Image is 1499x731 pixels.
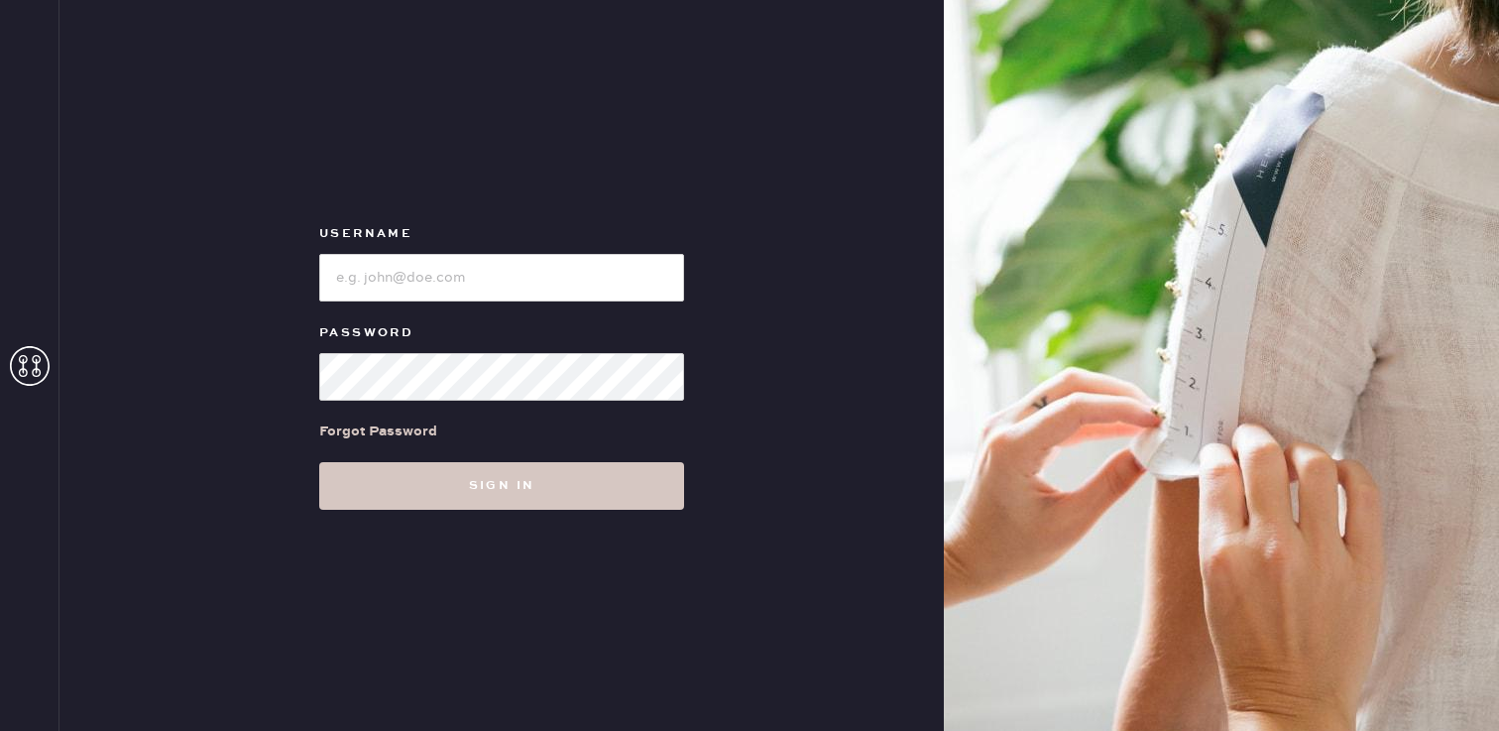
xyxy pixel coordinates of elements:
div: Forgot Password [319,421,437,442]
button: Sign in [319,462,684,510]
label: Password [319,321,684,345]
input: e.g. john@doe.com [319,254,684,302]
label: Username [319,222,684,246]
a: Forgot Password [319,401,437,462]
